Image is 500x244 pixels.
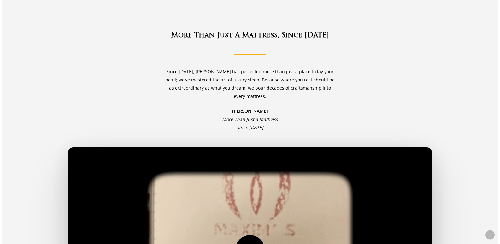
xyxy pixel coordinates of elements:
h3: More Than Just A Mattress, Since [DATE] [68,30,432,41]
strong: [PERSON_NAME] [232,108,268,114]
p: Since [DATE], [PERSON_NAME] has perfected more than just a place to lay your head; we’ve mastered... [163,68,337,107]
em: More Than Just a Mattress [222,116,278,122]
em: Since [DATE] [237,124,263,130]
a: Back to top [485,230,495,240]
